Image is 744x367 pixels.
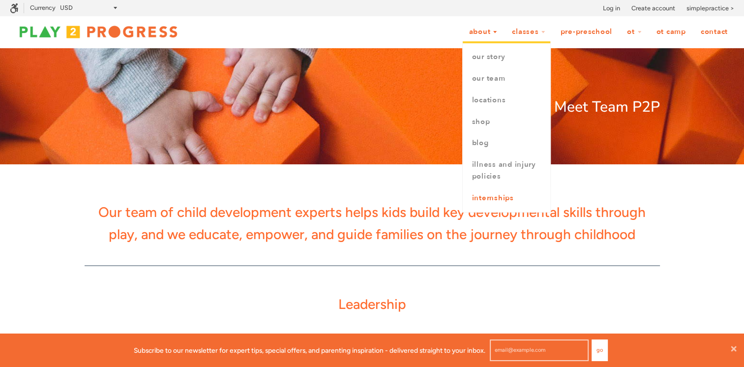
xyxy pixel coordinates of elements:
[621,23,648,41] a: OT
[650,23,692,41] a: OT Camp
[463,187,550,209] a: Internships
[85,293,660,315] p: Leadership
[603,3,620,13] a: Log in
[463,154,550,187] a: Illness and Injury Policies
[85,95,660,119] p: Meet Team P2P
[30,4,56,11] label: Currency
[490,339,589,361] input: email@example.com
[463,46,550,68] a: Our Story
[463,132,550,154] a: Blog
[10,22,187,42] img: Play2Progress logo
[463,68,550,90] a: Our Team
[463,90,550,111] a: Locations
[592,339,608,361] button: Go
[462,23,504,41] a: About
[463,111,550,133] a: Shop
[694,23,734,41] a: Contact
[631,3,675,13] a: Create account
[686,3,734,13] a: simplepractice >
[134,345,485,356] p: Subscribe to our newsletter for expert tips, special offers, and parenting inspiration - delivere...
[554,23,619,41] a: Pre-Preschool
[506,23,552,41] a: Classes
[85,201,660,245] p: Our team of child development experts helps kids build key developmental skills through play, and...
